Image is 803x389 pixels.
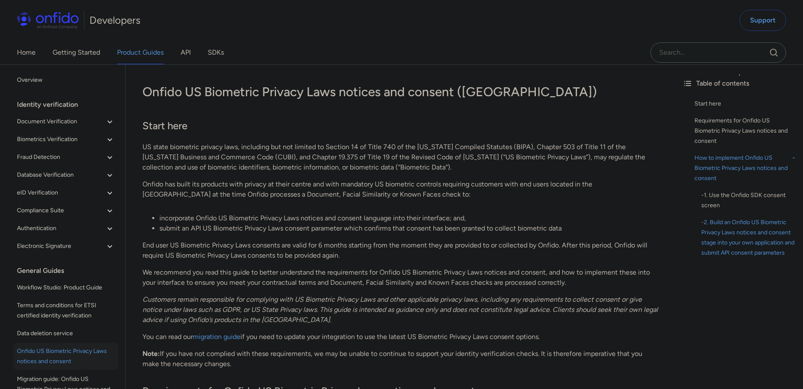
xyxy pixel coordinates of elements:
[142,240,659,261] p: End user US Biometric Privacy Laws consents are valid for 6 months starting from the moment they ...
[181,41,191,64] a: API
[193,333,240,341] a: migration guide
[17,262,122,279] div: General Guides
[159,223,659,233] li: submit an API US Biometric Privacy Laws consent parameter which confirms that consent has been gr...
[142,119,659,133] h2: Start here
[14,297,118,324] a: Terms and conditions for ETSI certified identity verification
[14,279,118,296] a: Workflow Studio: Product Guide
[14,202,118,219] button: Compliance Suite
[701,190,796,211] div: - 1. Use the Onfido SDK consent screen
[17,75,115,85] span: Overview
[142,349,659,369] p: If you have not complied with these requirements, we may be unable to continue to support your id...
[142,332,659,342] p: You can read our if you need to update your integration to use the latest US Biometric Privacy La...
[14,343,118,370] a: Onfido US Biometric Privacy Laws notices and consent
[694,116,796,146] a: Requirements for Onfido US Biometric Privacy Laws notices and consent
[17,206,105,216] span: Compliance Suite
[14,149,118,166] button: Fraud Detection
[17,241,105,251] span: Electronic Signature
[142,179,659,200] p: Onfido has built its products with privacy at their centre and with mandatory US biometric contro...
[142,142,659,172] p: US state biometric privacy laws, including but not limited to Section 14 of Title 740 of the [US_...
[694,153,796,183] a: How to implement Onfido US Biometric Privacy Laws notices and consent
[14,167,118,183] button: Database Verification
[17,117,105,127] span: Document Verification
[14,131,118,148] button: Biometrics Verification
[142,295,658,324] em: Customers remain responsible for complying with US Biometric Privacy Laws and other applicable pr...
[694,99,796,109] a: Start here
[17,152,105,162] span: Fraud Detection
[17,96,122,113] div: Identity verification
[701,217,796,258] a: -2. Build an Onfido US Biometric Privacy Laws notices and consent stage into your own application...
[683,78,796,89] div: Table of contents
[17,283,115,293] span: Workflow Studio: Product Guide
[142,83,659,100] h1: Onfido US Biometric Privacy Laws notices and consent ([GEOGRAPHIC_DATA])
[14,72,118,89] a: Overview
[159,213,659,223] li: incorporate Onfido US Biometric Privacy Laws notices and consent language into their interface; and,
[701,190,796,211] a: -1. Use the Onfido SDK consent screen
[17,300,115,321] span: Terms and conditions for ETSI certified identity verification
[14,220,118,237] button: Authentication
[14,325,118,342] a: Data deletion service
[14,113,118,130] button: Document Verification
[89,14,140,27] h1: Developers
[650,42,786,63] input: Onfido search input field
[701,217,796,258] div: - 2. Build an Onfido US Biometric Privacy Laws notices and consent stage into your own applicatio...
[208,41,224,64] a: SDKs
[17,346,115,367] span: Onfido US Biometric Privacy Laws notices and consent
[17,134,105,144] span: Biometrics Verification
[17,41,36,64] a: Home
[14,238,118,255] button: Electronic Signature
[17,328,115,339] span: Data deletion service
[17,12,79,29] img: Onfido Logo
[142,350,160,358] strong: Note:
[17,170,105,180] span: Database Verification
[739,10,786,31] a: Support
[17,223,105,233] span: Authentication
[53,41,100,64] a: Getting Started
[17,188,105,198] span: eID Verification
[117,41,164,64] a: Product Guides
[142,267,659,288] p: We recommend you read this guide to better understand the requirements for Onfido US Biometric Pr...
[14,184,118,201] button: eID Verification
